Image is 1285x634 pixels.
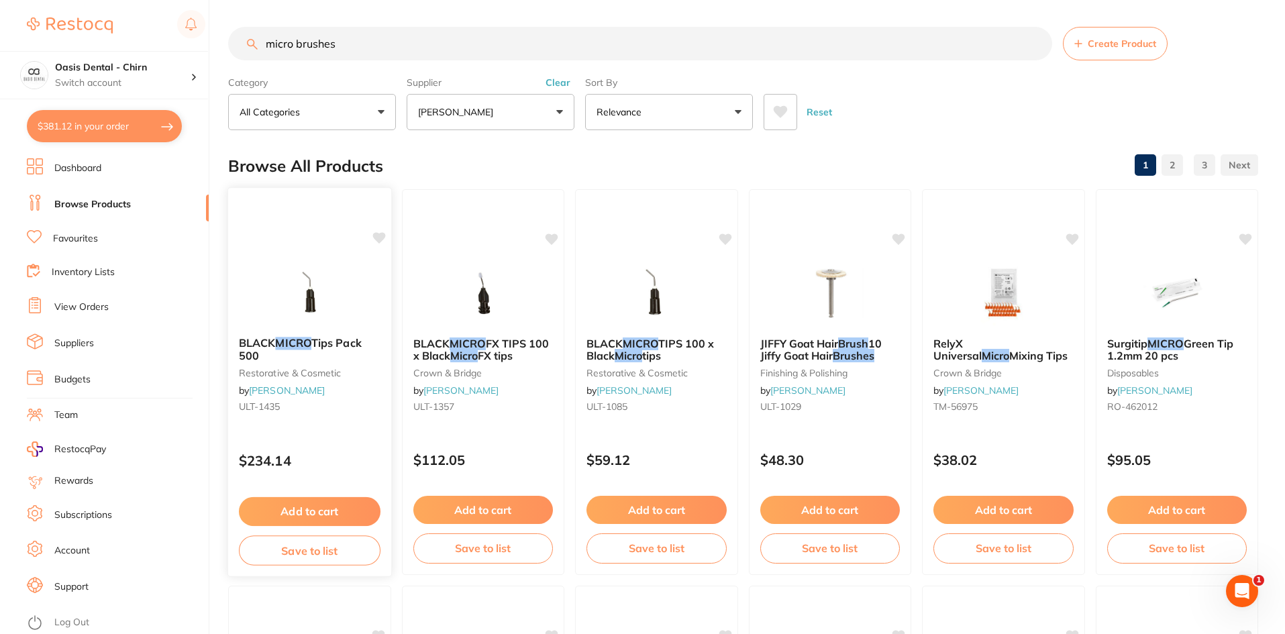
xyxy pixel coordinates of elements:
small: restorative & cosmetic [586,368,727,378]
p: $48.30 [760,452,901,468]
img: JIFFY Goat Hair Brush 10 Jiffy Goat Hair Brushes [786,260,874,327]
span: Tips Pack 500 [239,336,362,362]
span: BLACK [413,337,450,350]
a: Suppliers [54,337,94,350]
a: Team [54,409,78,422]
label: Supplier [407,76,574,89]
a: Dashboard [54,162,101,175]
img: RelyX Universal Micro Mixing Tips [960,260,1047,327]
h4: Oasis Dental - Chirn [55,61,191,74]
a: [PERSON_NAME] [770,384,845,397]
span: Surgitip [1107,337,1147,350]
label: Category [228,76,396,89]
span: ULT-1085 [586,401,627,413]
span: Mixing Tips [1009,349,1068,362]
iframe: Intercom live chat [1226,575,1258,607]
a: [PERSON_NAME] [597,384,672,397]
b: JIFFY Goat Hair Brush 10 Jiffy Goat Hair Brushes [760,337,901,362]
em: Micro [615,349,642,362]
em: Brush [838,337,868,350]
button: Save to list [760,533,901,563]
span: FX tips [478,349,513,362]
p: $95.05 [1107,452,1247,468]
button: Save to list [413,533,554,563]
p: Relevance [597,105,647,119]
input: Search Products [228,27,1052,60]
span: Create Product [1088,38,1156,49]
a: Rewards [54,474,93,488]
a: RestocqPay [27,441,106,457]
button: Clear [542,76,574,89]
img: Restocq Logo [27,17,113,34]
span: ULT-1435 [239,401,280,413]
p: [PERSON_NAME] [418,105,499,119]
p: Switch account [55,76,191,90]
button: Add to cart [1107,496,1247,524]
img: BLACK MICRO TIPS 100 x Black Micro tips [613,260,700,327]
small: restorative & cosmetic [239,367,380,378]
img: Oasis Dental - Chirn [21,62,48,89]
span: RO-462012 [1107,401,1158,413]
em: MICRO [623,337,658,350]
button: All Categories [228,94,396,130]
span: RelyX Universal [933,337,982,362]
button: [PERSON_NAME] [407,94,574,130]
p: All Categories [240,105,305,119]
small: crown & bridge [933,368,1074,378]
span: TIPS 100 x Black [586,337,714,362]
p: $234.14 [239,453,380,468]
button: Add to cart [586,496,727,524]
span: by [586,384,672,397]
p: $112.05 [413,452,554,468]
a: Log Out [54,616,89,629]
button: Create Product [1063,27,1168,60]
a: Favourites [53,232,98,246]
button: Log Out [27,613,205,634]
a: View Orders [54,301,109,314]
button: Reset [803,94,836,130]
span: TM-56975 [933,401,978,413]
em: MICRO [450,337,486,350]
span: BLACK [586,337,623,350]
span: by [239,384,325,397]
p: $38.02 [933,452,1074,468]
span: by [1107,384,1192,397]
span: by [760,384,845,397]
span: FX TIPS 100 x Black [413,337,549,362]
a: Budgets [54,373,91,386]
a: 2 [1162,152,1183,178]
b: BLACK MICRO TIPS 100 x Black Micro tips [586,337,727,362]
p: $59.12 [586,452,727,468]
span: ULT-1357 [413,401,454,413]
a: Support [54,580,89,594]
a: [PERSON_NAME] [249,384,325,397]
em: Micro [982,349,1009,362]
img: RestocqPay [27,441,43,457]
b: RelyX Universal Micro Mixing Tips [933,337,1074,362]
span: BLACK [239,336,276,350]
span: 1 [1253,575,1264,586]
button: Relevance [585,94,753,130]
button: $381.12 in your order [27,110,182,142]
em: MICRO [1147,337,1184,350]
button: Save to list [586,533,727,563]
b: Surgitip MICRO Green Tip 1.2mm 20 pcs [1107,337,1247,362]
button: Save to list [1107,533,1247,563]
b: BLACK MICRO FX TIPS 100 x Black Micro FX tips [413,337,554,362]
h2: Browse All Products [228,157,383,176]
a: [PERSON_NAME] [943,384,1019,397]
em: Brushes [833,349,874,362]
button: Add to cart [760,496,901,524]
button: Add to cart [413,496,554,524]
span: tips [642,349,661,362]
a: Browse Products [54,198,131,211]
img: BLACK MICRO FX TIPS 100 x Black Micro FX tips [440,260,527,327]
button: Save to list [933,533,1074,563]
span: ULT-1029 [760,401,801,413]
span: by [933,384,1019,397]
button: Add to cart [933,496,1074,524]
img: BLACK MICRO Tips Pack 500 [266,258,354,326]
small: disposables [1107,368,1247,378]
a: Account [54,544,90,558]
a: [PERSON_NAME] [423,384,499,397]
